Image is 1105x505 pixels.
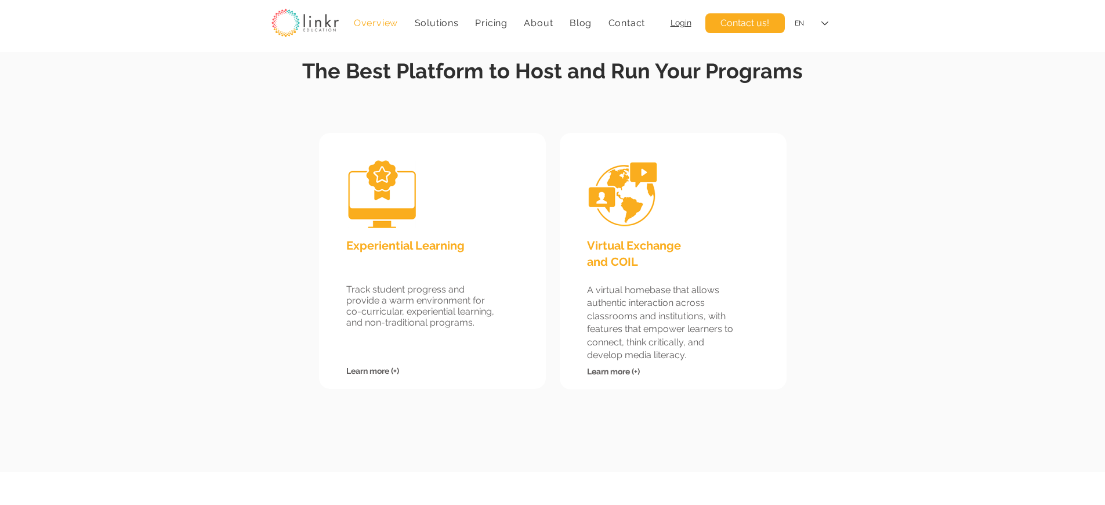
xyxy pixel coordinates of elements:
[705,13,785,33] a: Contact us!
[787,10,836,37] div: Language Selector: English
[608,17,646,28] span: Contact
[518,12,559,34] div: About
[345,157,420,232] img: Icon Certificate and Microcredential Programs.png
[587,239,681,269] span: Virtual Exchange and COIL
[475,17,508,28] span: Pricing
[795,19,804,28] div: EN
[346,239,465,252] span: Experiential Learning
[671,18,691,27] a: Login
[346,366,399,376] a: Learn more (+)
[587,367,640,376] a: Learn more (+)
[720,17,769,30] span: Contact us!
[271,9,339,37] img: linkr_logo_transparentbg.png
[346,284,494,328] span: Track student progress and provide a warm environment for co-curricular, experiential learning, a...
[348,12,651,34] nav: Site
[415,17,459,28] span: Solutions
[348,12,404,34] a: Overview
[354,17,398,28] span: Overview
[602,12,651,34] a: Contact
[469,12,513,34] a: Pricing
[585,157,661,232] img: Icon Virtual Exchange and COIL.png
[564,12,598,34] a: Blog
[570,17,592,28] span: Blog
[302,59,803,83] span: The Best Platform to Host and Run Your Programs
[408,12,465,34] div: Solutions
[587,284,733,360] span: A virtual homebase that allows authentic interaction across classrooms and institutions, with fea...
[524,17,553,28] span: About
